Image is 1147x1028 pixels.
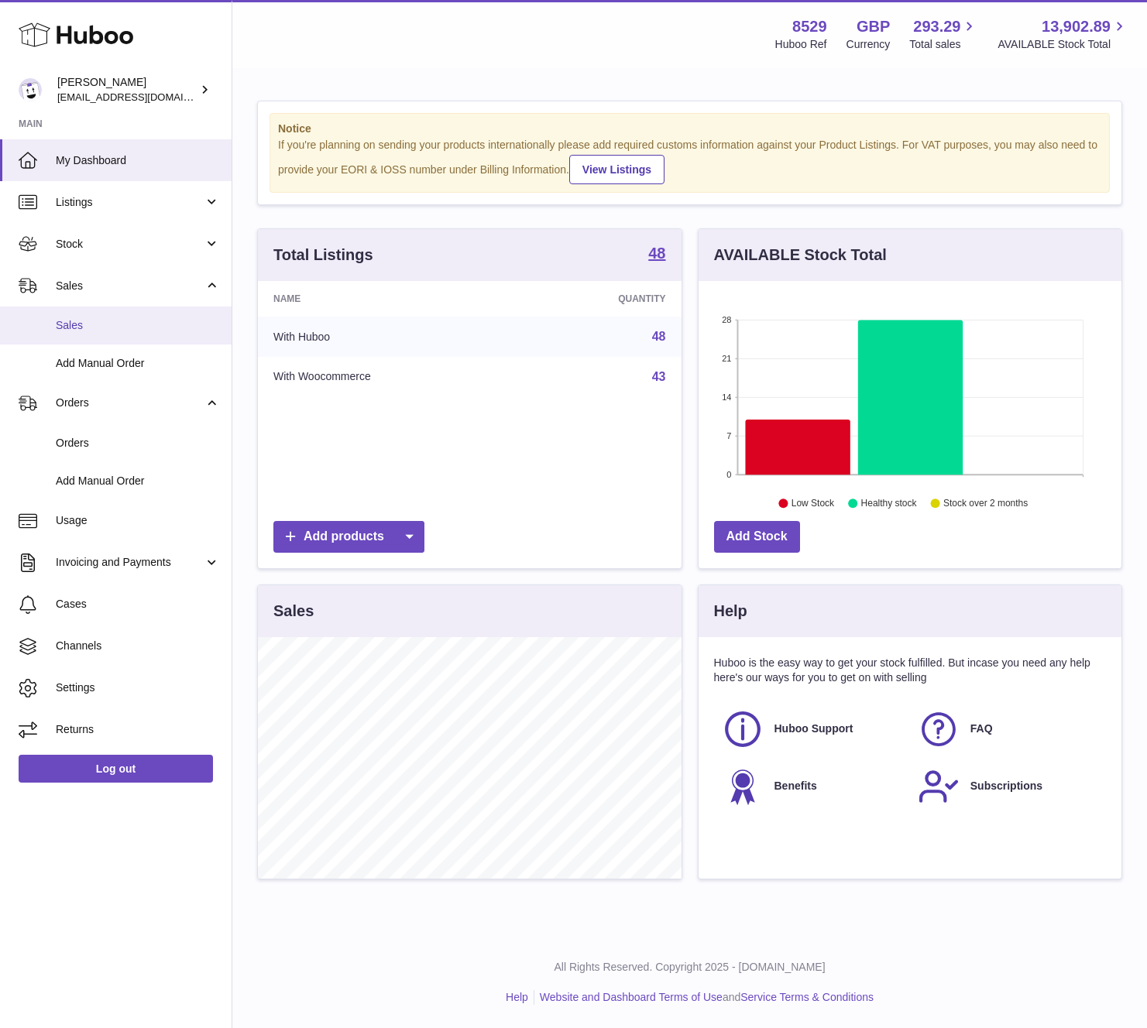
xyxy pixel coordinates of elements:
[278,122,1101,136] strong: Notice
[56,436,220,451] span: Orders
[714,601,747,622] h3: Help
[56,356,220,371] span: Add Manual Order
[722,766,902,807] a: Benefits
[56,597,220,612] span: Cases
[56,153,220,168] span: My Dashboard
[857,16,890,37] strong: GBP
[918,708,1098,750] a: FAQ
[726,431,731,440] text: 7
[57,75,197,105] div: [PERSON_NAME]
[652,330,666,343] a: 48
[775,37,827,52] div: Huboo Ref
[19,78,42,101] img: admin@redgrass.ch
[258,357,520,397] td: With Woocommerce
[909,37,978,52] span: Total sales
[909,16,978,52] a: 293.29 Total sales
[258,317,520,357] td: With Huboo
[740,991,874,1003] a: Service Terms & Conditions
[56,474,220,488] span: Add Manual Order
[56,680,220,695] span: Settings
[791,498,834,509] text: Low Stock
[534,990,874,1005] li: and
[648,245,665,261] strong: 48
[860,498,917,509] text: Healthy stock
[56,396,204,410] span: Orders
[56,318,220,333] span: Sales
[56,722,220,737] span: Returns
[714,656,1107,685] p: Huboo is the easy way to get your stock fulfilled. But incase you need any help here's our ways f...
[273,601,314,622] h3: Sales
[569,155,665,184] a: View Listings
[913,16,960,37] span: 293.29
[792,16,827,37] strong: 8529
[652,370,666,383] a: 43
[726,470,731,479] text: 0
[722,392,731,402] text: 14
[722,708,902,750] a: Huboo Support
[273,245,373,266] h3: Total Listings
[847,37,891,52] div: Currency
[56,639,220,653] span: Channels
[970,721,993,736] span: FAQ
[57,91,228,103] span: [EMAIL_ADDRESS][DOMAIN_NAME]
[540,991,723,1003] a: Website and Dashboard Terms of Use
[56,237,204,252] span: Stock
[722,315,731,324] text: 28
[258,281,520,317] th: Name
[714,245,887,266] h3: AVAILABLE Stock Total
[918,766,1098,807] a: Subscriptions
[998,16,1128,52] a: 13,902.89 AVAILABLE Stock Total
[722,354,731,363] text: 21
[1042,16,1111,37] span: 13,902.89
[520,281,681,317] th: Quantity
[245,960,1135,975] p: All Rights Reserved. Copyright 2025 - [DOMAIN_NAME]
[278,138,1101,184] div: If you're planning on sending your products internationally please add required customs informati...
[56,555,204,570] span: Invoicing and Payments
[56,513,220,528] span: Usage
[774,721,853,736] span: Huboo Support
[943,498,1028,509] text: Stock over 2 months
[56,195,204,210] span: Listings
[56,279,204,293] span: Sales
[998,37,1128,52] span: AVAILABLE Stock Total
[19,755,213,783] a: Log out
[970,779,1042,793] span: Subscriptions
[648,245,665,264] a: 48
[774,779,817,793] span: Benefits
[506,991,528,1003] a: Help
[273,521,424,553] a: Add products
[714,521,800,553] a: Add Stock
